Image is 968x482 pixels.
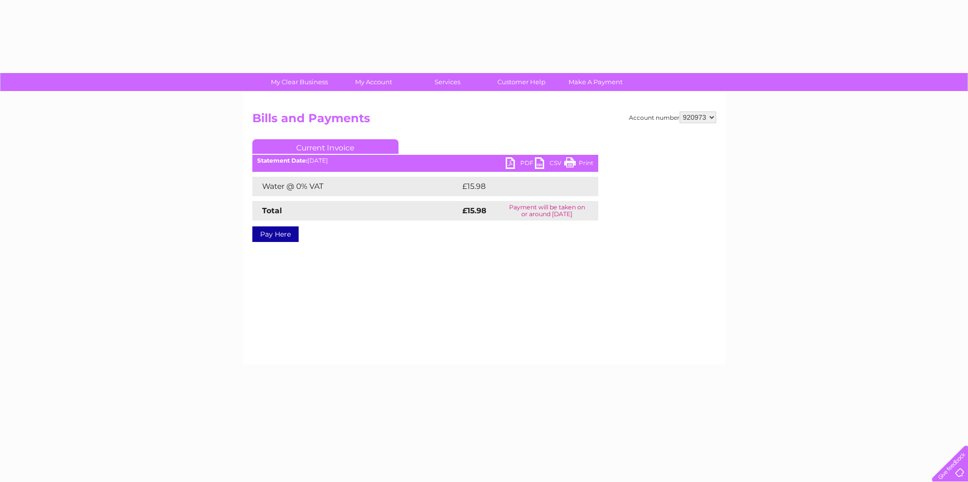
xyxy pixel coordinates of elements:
[252,226,299,242] a: Pay Here
[259,73,340,91] a: My Clear Business
[564,157,593,171] a: Print
[262,206,282,215] strong: Total
[535,157,564,171] a: CSV
[629,111,716,123] div: Account number
[252,157,598,164] div: [DATE]
[460,177,578,196] td: £15.98
[252,139,399,154] a: Current Invoice
[252,177,460,196] td: Water @ 0% VAT
[496,201,598,221] td: Payment will be taken on or around [DATE]
[257,157,307,164] b: Statement Date:
[481,73,562,91] a: Customer Help
[462,206,486,215] strong: £15.98
[506,157,535,171] a: PDF
[407,73,488,91] a: Services
[555,73,636,91] a: Make A Payment
[333,73,414,91] a: My Account
[252,111,716,130] h2: Bills and Payments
